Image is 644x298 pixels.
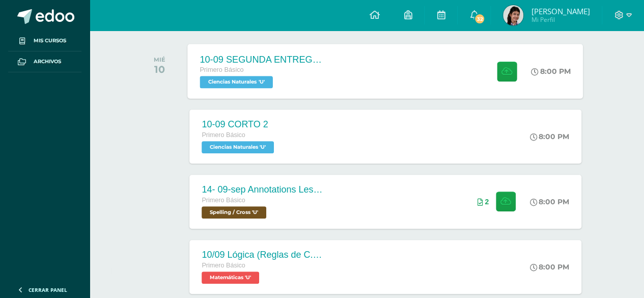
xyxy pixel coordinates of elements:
span: Ciencias Naturales 'U' [200,76,273,88]
div: 8:00 PM [530,132,569,141]
div: 10 [154,63,165,75]
a: Mis cursos [8,31,81,51]
div: 10/09 Lógica (Reglas de C. Lógicos) [202,250,324,260]
span: Ciencias Naturales 'U' [202,141,274,153]
span: Primero Básico [202,131,245,139]
div: Archivos entregados [477,198,489,206]
img: 2a0698b19a4965b32abf07ab1fa2c9b5.png [503,5,523,25]
div: 10-09 SEGUNDA ENTREGA DE GUÍA [200,54,323,65]
div: 8:00 PM [530,262,569,272]
div: 14- 09-sep Annotations Lesson 31 [202,184,324,195]
span: Cerrar panel [29,286,67,293]
span: [PERSON_NAME] [531,6,590,16]
span: Primero Básico [202,197,245,204]
span: Spelling / Cross 'U' [202,206,266,219]
div: MIÉ [154,56,165,63]
span: Primero Básico [200,66,244,73]
div: 10-09 CORTO 2 [202,119,276,130]
div: 8:00 PM [531,67,571,76]
span: Mi Perfil [531,15,590,24]
span: Archivos [34,58,61,66]
span: 32 [474,13,485,24]
span: Mis cursos [34,37,66,45]
span: 2 [485,198,489,206]
div: 8:00 PM [530,197,569,206]
a: Archivos [8,51,81,72]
